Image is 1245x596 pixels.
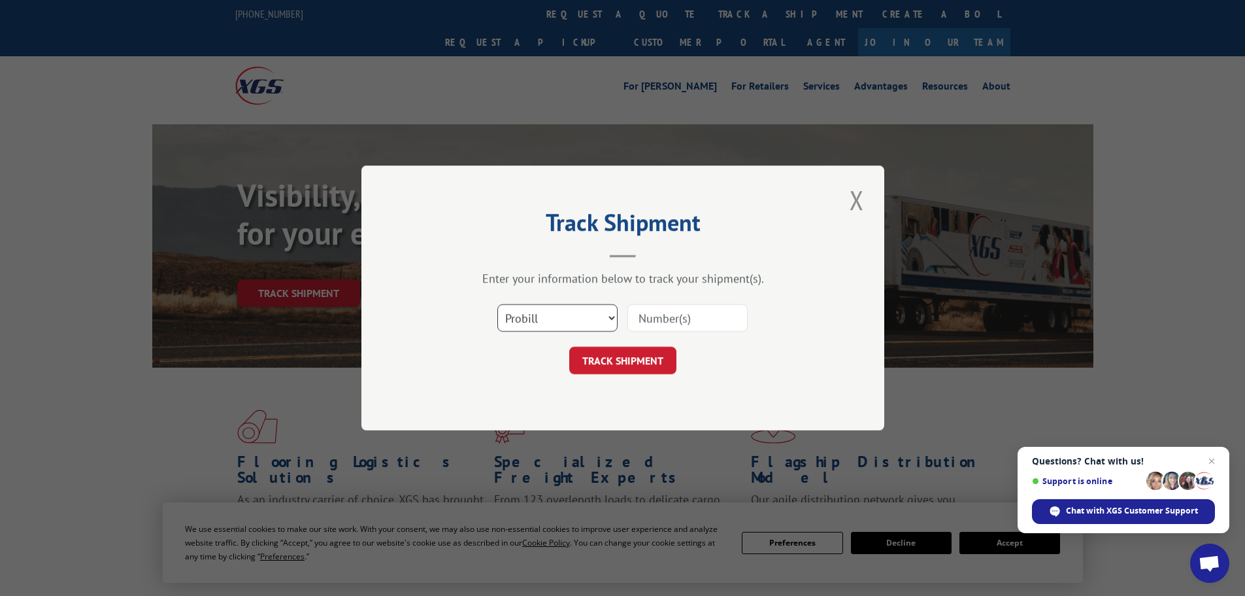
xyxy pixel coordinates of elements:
[1032,476,1142,486] span: Support is online
[1032,499,1215,524] span: Chat with XGS Customer Support
[627,304,748,332] input: Number(s)
[1190,544,1229,583] a: Open chat
[1032,456,1215,466] span: Questions? Chat with us!
[569,347,676,374] button: TRACK SHIPMENT
[427,213,819,238] h2: Track Shipment
[846,182,868,218] button: Close modal
[1066,505,1198,517] span: Chat with XGS Customer Support
[427,271,819,286] div: Enter your information below to track your shipment(s).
